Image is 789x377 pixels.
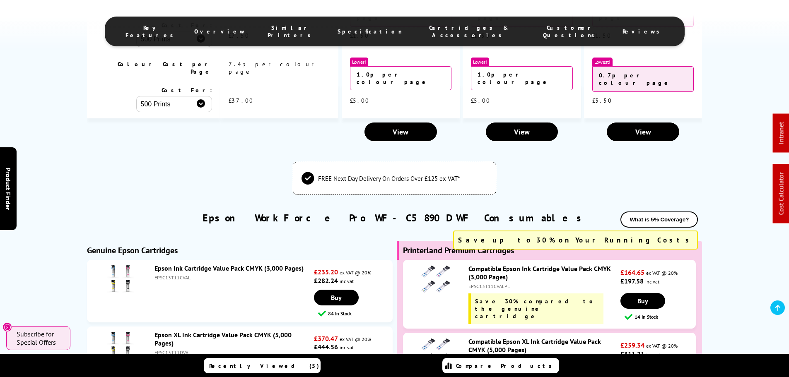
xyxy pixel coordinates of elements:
[125,24,178,39] span: Key Features
[2,322,12,332] button: Close
[623,28,664,35] span: Reviews
[318,175,460,182] span: FREE Next Day Delivery On Orders Over £125 ex VAT*
[314,276,338,285] strong: £282.24
[468,337,601,354] a: Compatible Epson XL Ink Cartridge Value Pack CMYK (5,000 Pages)
[154,264,304,272] a: Epson Ink Cartridge Value Pack CMYK (3,000 Pages)
[453,231,698,250] div: Save up to 30% on Your Running Costs
[421,337,450,366] img: Compatible Epson XL Ink Cartridge Value Pack CMYK (5,000 Pages)
[442,358,559,373] a: Compare Products
[262,24,321,39] span: Similar Printers
[364,122,437,141] a: View
[340,269,371,276] span: ex VAT @ 20%
[645,279,659,285] span: inc vat
[620,211,698,228] button: What is 5% Coverage?
[229,60,317,75] span: 7.4p per colour page
[536,24,606,39] span: Customer Questions
[162,86,212,94] span: Cost For:
[106,331,135,360] img: Epson XL Ink Cartridge Value Pack CMYK (5,000 Pages)
[421,264,450,293] img: Compatible Epson Ink Cartridge Value Pack CMYK (3,000 Pages)
[154,274,312,281] div: EPSC13T11CVAL
[340,278,354,284] span: inc vat
[620,277,644,285] strong: £197.58
[331,293,342,302] span: Buy
[620,341,644,349] strong: £259.34
[314,343,338,351] strong: £444.56
[340,344,354,351] span: inc vat
[403,245,514,256] b: Printerland Premium Cartridges
[607,122,679,141] a: View
[592,66,694,92] div: 0.7p per colour page
[4,167,12,210] span: Product Finder
[419,24,519,39] span: Cartridges & Accessories
[350,66,451,90] div: 1.0p per colour page
[475,298,596,320] span: Save 30% compared to the genuine cartridge
[340,336,371,342] span: ex VAT @ 20%
[318,310,392,317] div: 84 In Stock
[635,127,651,137] span: View
[350,97,369,104] span: £5.00
[456,362,556,370] span: Compare Products
[17,330,62,346] span: Subscribe for Special Offers
[314,334,338,343] strong: £370.47
[646,270,678,276] span: ex VAT @ 20%
[154,349,312,355] div: EPSC13T11DVAL
[620,268,644,276] strong: £164.65
[204,358,321,373] a: Recently Viewed (5)
[468,283,618,289] div: EPSC13T11CVALPL
[314,268,338,276] strong: £235.20
[646,351,660,358] span: inc vat
[338,28,402,35] span: Specification
[514,127,530,137] span: View
[777,173,785,215] a: Cost Calculator
[471,66,572,90] div: 1.0p per colour page
[118,60,212,75] span: Colour Cost per Page
[468,264,611,281] a: Compatible Epson Ink Cartridge Value Pack CMYK (3,000 Pages)
[393,127,408,137] span: View
[486,122,558,141] a: View
[87,245,178,256] b: Genuine Epson Cartridges
[592,58,613,66] span: Lowest!
[203,211,586,224] a: Epson WorkForce Pro WF-C5890DWF Consumables
[229,97,253,104] span: £37.00
[471,97,490,104] span: £5.00
[194,28,246,35] span: Overview
[620,350,644,358] strong: £311.21
[350,58,368,66] span: Lower!
[106,264,135,293] img: Epson Ink Cartridge Value Pack CMYK (3,000 Pages)
[154,331,292,347] a: Epson XL Ink Cartridge Value Pack CMYK (5,000 Pages)
[471,58,489,66] span: Lower!
[592,97,612,104] span: £3.50
[646,343,678,349] span: ex VAT @ 20%
[209,362,319,370] span: Recently Viewed (5)
[637,297,648,305] span: Buy
[777,122,785,144] a: Intranet
[625,313,695,321] div: 14 In Stock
